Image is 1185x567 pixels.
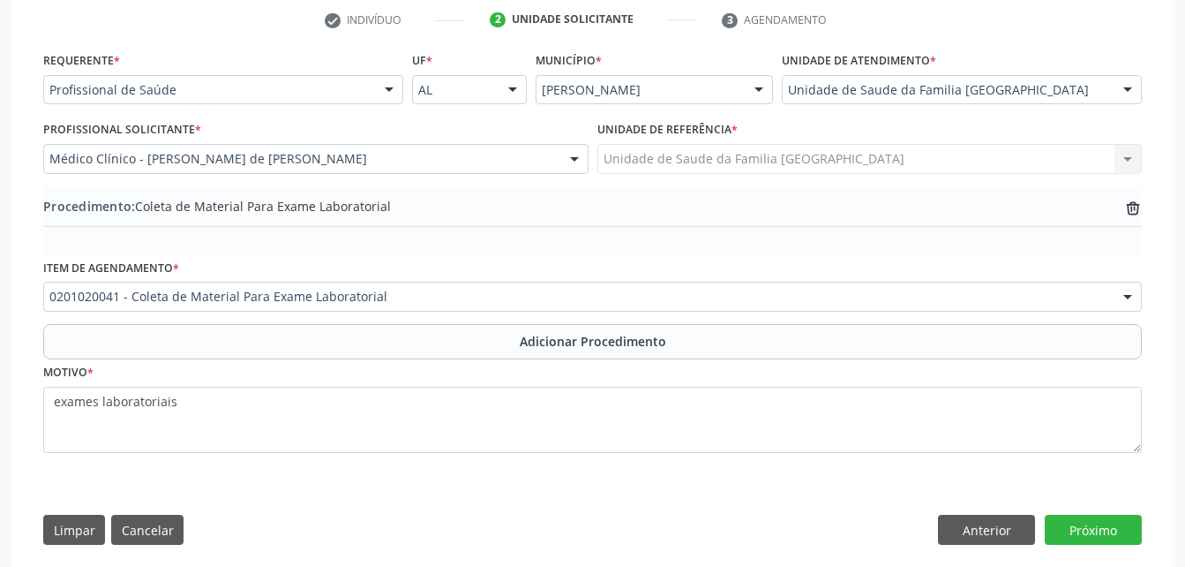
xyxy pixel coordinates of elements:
button: Adicionar Procedimento [43,324,1142,359]
label: Requerente [43,48,120,75]
label: Unidade de referência [597,117,738,144]
span: Médico Clínico - [PERSON_NAME] de [PERSON_NAME] [49,150,552,168]
div: 2 [490,12,506,28]
button: Anterior [938,515,1035,545]
span: Procedimento: [43,198,135,215]
label: Unidade de atendimento [782,48,936,75]
span: 0201020041 - Coleta de Material Para Exame Laboratorial [49,288,1106,306]
button: Próximo [1045,515,1142,545]
label: Motivo [43,359,94,387]
div: Unidade solicitante [512,11,634,27]
label: UF [412,48,432,75]
span: AL [418,81,490,99]
span: Coleta de Material Para Exame Laboratorial [43,197,391,215]
label: Município [536,48,602,75]
button: Limpar [43,515,105,545]
label: Profissional Solicitante [43,117,201,144]
span: [PERSON_NAME] [542,81,737,99]
span: Unidade de Saude da Familia [GEOGRAPHIC_DATA] [788,81,1106,99]
span: Adicionar Procedimento [520,332,666,351]
label: Item de agendamento [43,255,179,283]
span: Profissional de Saúde [49,81,367,99]
button: Cancelar [111,515,184,545]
